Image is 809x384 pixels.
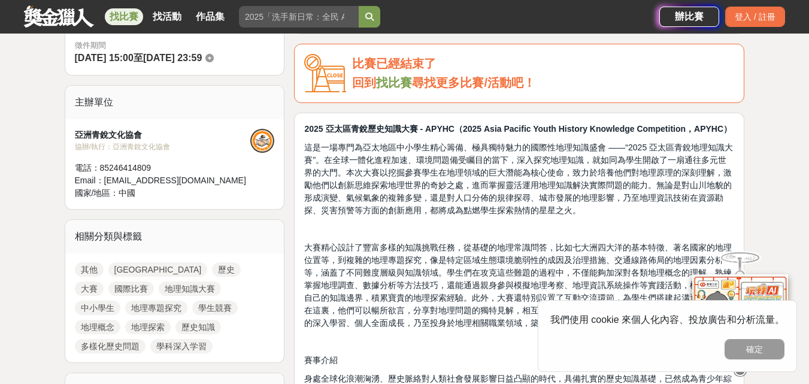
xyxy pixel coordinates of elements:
[175,320,221,334] a: 歷史知識
[550,315,784,325] span: 我們使用 cookie 來個人化內容、投放廣告和分析流量。
[75,262,104,277] a: 其他
[692,274,788,354] img: d2146d9a-e6f6-4337-9592-8cefde37ba6b.png
[148,8,186,25] a: 找活動
[75,188,119,198] span: 國家/地區：
[125,320,171,334] a: 地理探索
[75,129,251,141] div: 亞洲青銳文化協會
[75,339,146,353] a: 多樣化歷史問題
[191,8,229,25] a: 作品集
[75,141,251,152] div: 協辦/執行： 亞洲青銳文化協會
[192,301,238,315] a: 學生競賽
[75,282,104,296] a: 大賽
[75,320,120,334] a: 地理概念
[352,54,734,74] div: 比賽已經結束了
[134,53,143,63] span: 至
[75,174,251,187] div: Email： [EMAIL_ADDRESS][DOMAIN_NAME]
[105,8,143,25] a: 找比賽
[119,188,135,198] span: 中國
[412,76,535,89] span: 尋找更多比賽/活動吧！
[65,220,284,253] div: 相關分類與標籤
[725,339,784,359] button: 確定
[75,301,120,315] a: 中小學生
[108,262,208,277] a: [GEOGRAPHIC_DATA]
[150,339,213,353] a: 學科深入学習
[239,6,359,28] input: 2025「洗手新日常：全民 ALL IN」洗手歌全台徵選
[725,7,785,27] div: 登入 / 註冊
[108,282,154,296] a: 國際比賽
[352,76,376,89] span: 回到
[65,86,284,119] div: 主辦單位
[159,282,221,296] a: 地理知識大賽
[75,53,134,63] span: [DATE] 15:00
[75,162,251,174] div: 電話： 85246414809
[304,54,346,93] img: Icon
[143,53,202,63] span: [DATE] 23:59
[212,262,241,277] a: 歷史
[376,76,412,89] a: 找比賽
[304,124,732,134] strong: 2025 亞太區青銳歷史知識大賽 - APYHC（2025 Asia Pacific Youth History Knowledge Competition，APYHC）
[659,7,719,27] a: 辦比賽
[304,143,733,215] span: 這是一場專門為亞太地區中小學生精心籌備、極具獨特魅力的國際性地理知識盛會 ——“2025 亞太區青銳地理知識大賽”。在全球一體化進程加速、環境問題備受矚目的當下，深入探究地理知識，就如同為學生開...
[125,301,187,315] a: 地理專題探究
[304,243,732,328] span: 大賽精心設計了豐富多樣的知識挑戰任務，從基礎的地理常識問答，比如七大洲四大洋的基本特徵、著名國家的地理位置等，到複雜的地理專題探究，像是特定區域生態環境脆弱性的成因及治理措施、交通線路佈局的地理...
[304,355,338,365] span: 賽事介紹
[75,41,106,50] span: 徵件期間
